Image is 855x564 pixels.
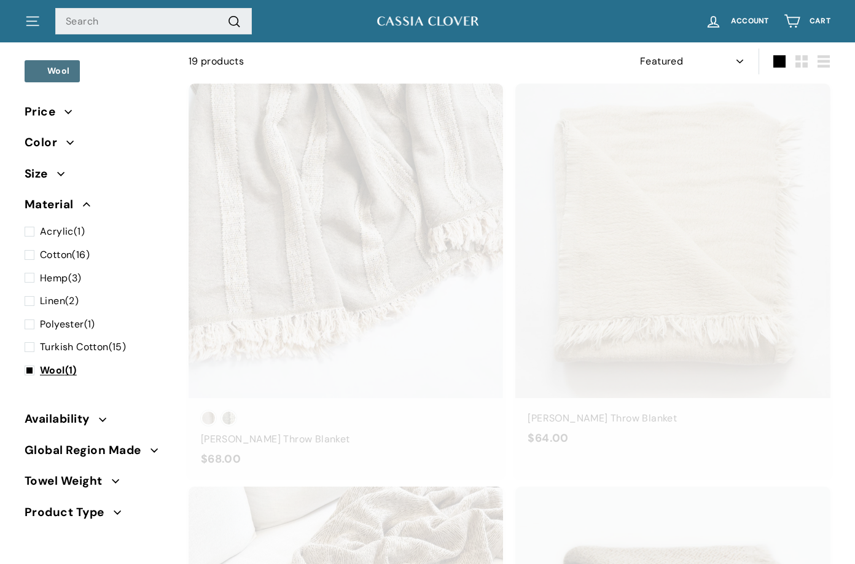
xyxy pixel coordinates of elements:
div: 19 products [189,53,510,69]
span: Material [25,195,83,214]
span: Hemp [40,272,68,284]
span: (3) [40,270,82,286]
a: Wool [25,60,80,82]
button: Availability [25,407,169,437]
span: (16) [40,247,90,263]
a: Account [698,3,776,39]
span: Color [25,133,66,152]
button: Size [25,162,169,192]
div: [PERSON_NAME] Throw Blanket [201,431,491,447]
span: Polyester [40,318,84,331]
button: Price [25,100,169,130]
div: [PERSON_NAME] Throw Blanket [528,410,818,426]
a: [PERSON_NAME] Throw Blanket [189,84,504,480]
span: $68.00 [201,452,241,466]
span: Global Region Made [25,441,150,460]
span: Price [25,103,64,121]
span: (1) [40,362,77,378]
span: $64.00 [528,431,568,445]
span: Linen [40,294,65,307]
button: Product Type [25,500,169,531]
input: Search [55,8,252,35]
a: [PERSON_NAME] Throw Blanket [515,84,830,460]
button: Towel Weight [25,469,169,499]
span: Product Type [25,503,114,522]
span: Acrylic [40,225,74,238]
span: Cotton [40,248,72,261]
button: Global Region Made [25,438,169,469]
span: Account [731,17,769,25]
span: Towel Weight [25,472,112,490]
span: Size [25,165,57,183]
button: Color [25,130,169,161]
button: Material [25,192,169,223]
span: Cart [810,17,830,25]
span: Turkish Cotton [40,340,109,353]
span: Availability [25,410,99,428]
a: Cart [776,3,838,39]
span: Wool [40,364,65,377]
span: (1) [40,224,85,240]
span: (1) [40,316,95,332]
span: (2) [40,293,79,309]
span: (15) [40,339,126,355]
